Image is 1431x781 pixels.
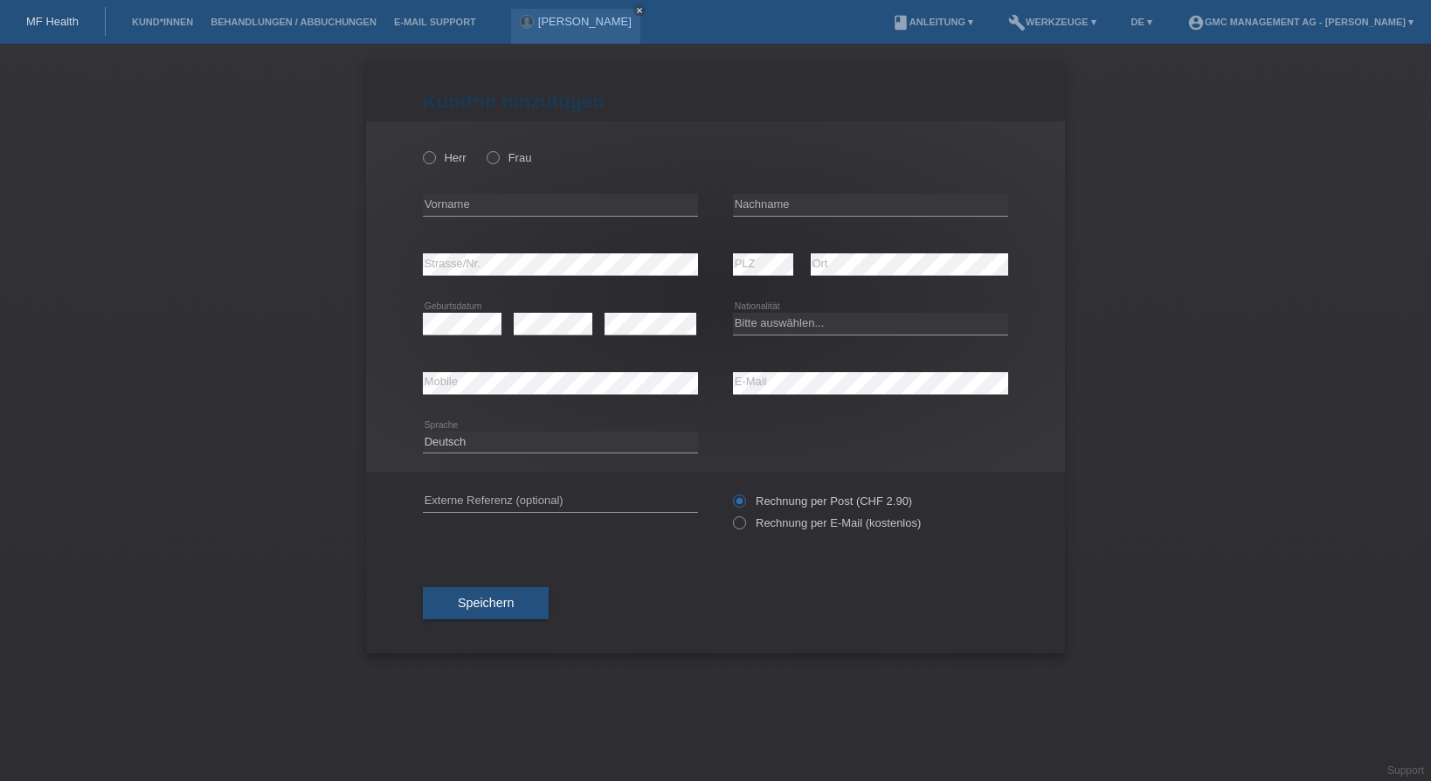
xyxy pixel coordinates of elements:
[202,17,385,27] a: Behandlungen / Abbuchungen
[1187,14,1205,31] i: account_circle
[423,587,549,620] button: Speichern
[423,91,1008,113] h1: Kund*in hinzufügen
[123,17,202,27] a: Kund*innen
[892,14,909,31] i: book
[635,6,644,15] i: close
[1387,764,1424,777] a: Support
[733,516,744,538] input: Rechnung per E-Mail (kostenlos)
[733,494,912,508] label: Rechnung per Post (CHF 2.90)
[487,151,498,162] input: Frau
[1123,17,1161,27] a: DE ▾
[999,17,1105,27] a: buildWerkzeuge ▾
[26,15,79,28] a: MF Health
[487,151,531,164] label: Frau
[423,151,467,164] label: Herr
[1179,17,1422,27] a: account_circleGMC Management AG - [PERSON_NAME] ▾
[538,15,632,28] a: [PERSON_NAME]
[883,17,982,27] a: bookAnleitung ▾
[733,494,744,516] input: Rechnung per Post (CHF 2.90)
[633,4,646,17] a: close
[458,596,514,610] span: Speichern
[385,17,485,27] a: E-Mail Support
[733,516,921,529] label: Rechnung per E-Mail (kostenlos)
[1008,14,1026,31] i: build
[423,151,434,162] input: Herr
